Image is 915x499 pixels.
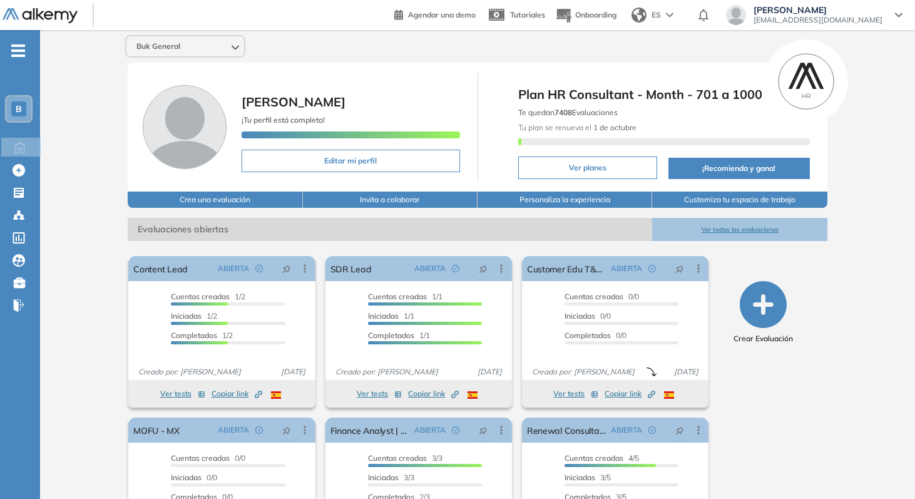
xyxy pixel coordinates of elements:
button: pushpin [666,259,693,279]
span: 0/0 [565,311,611,321]
span: Completados [565,331,611,340]
span: 0/0 [171,473,217,482]
span: Te quedan Evaluaciones [518,108,618,117]
span: Tutoriales [510,10,545,19]
span: ABIERTA [611,263,642,274]
span: [DATE] [276,366,310,378]
button: pushpin [469,420,497,440]
span: 3/3 [368,473,414,482]
button: ¡Recomienda y gana! [668,158,810,179]
span: Cuentas creadas [565,292,623,301]
span: pushpin [675,264,684,274]
span: Creado por: [PERSON_NAME] [527,366,640,378]
span: check-circle [255,265,263,272]
span: Iniciadas [171,311,202,321]
span: Iniciadas [565,473,595,482]
span: ¡Tu perfil está completo! [242,115,325,125]
span: 1/1 [368,331,430,340]
span: Cuentas creadas [171,292,230,301]
span: 0/0 [171,453,245,463]
span: 0/0 [565,331,626,340]
span: Buk General [136,41,180,51]
button: pushpin [273,259,300,279]
i: - [11,49,25,52]
span: ABIERTA [611,424,642,436]
span: ABIERTA [218,263,249,274]
span: Onboarding [575,10,616,19]
button: Ver tests [553,386,598,401]
button: pushpin [273,420,300,440]
img: world [631,8,647,23]
span: Copiar link [605,388,655,399]
span: 3/3 [368,453,442,463]
span: 1/1 [368,292,442,301]
span: 1/1 [368,311,414,321]
span: ABIERTA [414,424,446,436]
span: Copiar link [408,388,459,399]
a: MOFU - MX [133,418,180,443]
button: Copiar link [408,386,459,401]
button: Invita a colaborar [303,192,478,208]
img: ESP [468,391,478,399]
span: [EMAIL_ADDRESS][DOMAIN_NAME] [754,15,882,25]
button: Ver planes [518,157,657,179]
button: Copiar link [212,386,262,401]
button: Ver tests [357,386,402,401]
button: pushpin [666,420,693,440]
span: 3/5 [565,473,611,482]
span: ES [652,9,661,21]
span: Tu plan se renueva el [518,123,636,132]
span: [DATE] [669,366,703,378]
span: Iniciadas [368,473,399,482]
img: Foto de perfil [143,85,227,169]
span: Evaluaciones abiertas [128,218,652,241]
span: Iniciadas [368,311,399,321]
button: Ver tests [160,386,205,401]
span: check-circle [648,265,656,272]
img: Logo [3,8,78,24]
span: Creado por: [PERSON_NAME] [330,366,443,378]
span: 1/2 [171,331,233,340]
a: SDR Lead [330,256,372,281]
span: Creado por: [PERSON_NAME] [133,366,246,378]
span: check-circle [255,426,263,434]
div: Widget de chat [690,354,915,499]
span: pushpin [282,264,291,274]
span: Copiar link [212,388,262,399]
span: pushpin [675,425,684,435]
span: Iniciadas [565,311,595,321]
a: Agendar una demo [394,6,476,21]
a: Content Lead [133,256,188,281]
span: Plan HR Consultant - Month - 701 a 1000 [518,85,810,104]
button: Editar mi perfil [242,150,459,172]
button: Onboarding [555,2,616,29]
b: 1 de octubre [591,123,636,132]
span: [PERSON_NAME] [754,5,882,15]
b: 7408 [555,108,572,117]
span: 1/2 [171,292,245,301]
span: [PERSON_NAME] [242,94,345,110]
iframe: Chat Widget [690,354,915,499]
button: pushpin [469,259,497,279]
span: ABIERTA [218,424,249,436]
span: pushpin [479,264,488,274]
span: 1/2 [171,311,217,321]
img: ESP [664,391,674,399]
button: Personaliza la experiencia [478,192,652,208]
span: 0/0 [565,292,639,301]
span: [DATE] [473,366,507,378]
img: ESP [271,391,281,399]
span: Cuentas creadas [171,453,230,463]
button: Copiar link [605,386,655,401]
a: Customer Edu T&C | Col [527,256,606,281]
span: Completados [368,331,414,340]
button: Customiza tu espacio de trabajo [652,192,827,208]
img: arrow [666,13,673,18]
span: pushpin [282,425,291,435]
span: check-circle [648,426,656,434]
span: check-circle [452,265,459,272]
a: Finance Analyst | Col [330,418,409,443]
span: Crear Evaluación [734,333,793,344]
a: Renewal Consultant - Upselling [527,418,606,443]
span: ABIERTA [414,263,446,274]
